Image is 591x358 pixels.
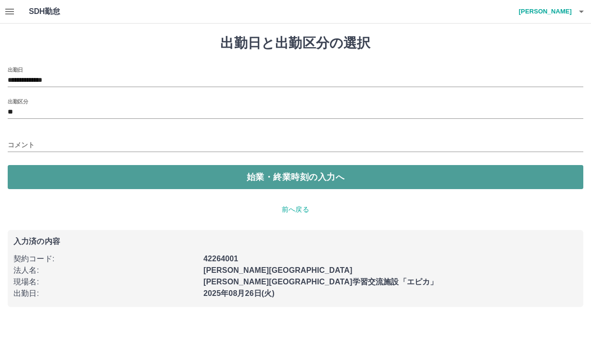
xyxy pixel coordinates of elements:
b: [PERSON_NAME][GEOGRAPHIC_DATA]学習交流施設「エピカ」 [203,278,438,286]
button: 始業・終業時刻の入力へ [8,165,583,189]
p: 現場名 : [13,276,198,288]
b: [PERSON_NAME][GEOGRAPHIC_DATA] [203,266,352,274]
p: 入力済の内容 [13,238,578,245]
p: 前へ戻る [8,205,583,215]
b: 2025年08月26日(火) [203,289,275,297]
b: 42264001 [203,255,238,263]
label: 出勤区分 [8,98,28,105]
p: 法人名 : [13,265,198,276]
label: 出勤日 [8,66,23,73]
p: 契約コード : [13,253,198,265]
h1: 出勤日と出勤区分の選択 [8,35,583,51]
p: 出勤日 : [13,288,198,299]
